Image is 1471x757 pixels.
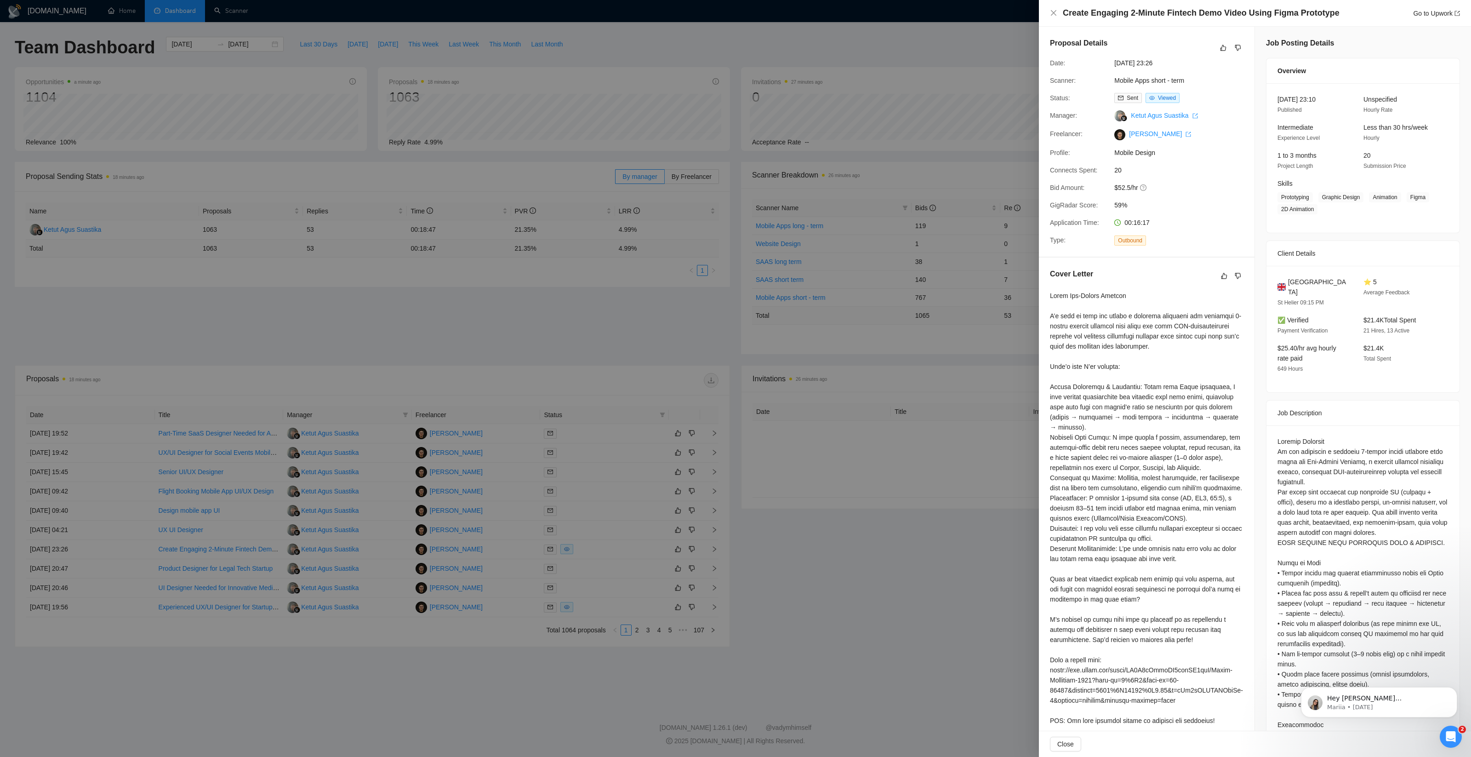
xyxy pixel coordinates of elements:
span: ✅ Verified [1277,316,1309,324]
span: 649 Hours [1277,366,1303,372]
span: Unspecified [1363,96,1397,103]
span: Connects Spent: [1050,166,1098,174]
a: Go to Upworkexport [1413,10,1460,17]
span: Overview [1277,66,1306,76]
img: gigradar-bm.png [1121,115,1127,121]
span: dislike [1235,44,1241,52]
div: Job Description [1277,401,1448,425]
span: Project Length [1277,163,1313,169]
span: Outbound [1114,235,1146,246]
span: Intermediate [1277,124,1313,131]
span: 20 [1114,165,1252,175]
div: Client Details [1277,241,1448,266]
button: dislike [1232,270,1243,281]
span: dislike [1235,272,1241,280]
span: export [1192,113,1198,119]
span: 00:16:17 [1124,219,1150,226]
span: like [1221,272,1227,280]
h5: Proposal Details [1050,38,1107,49]
span: Published [1277,107,1302,113]
span: Animation [1369,192,1401,202]
span: 21 Hires, 13 Active [1363,327,1409,334]
span: Graphic Design [1318,192,1364,202]
span: [DATE] 23:26 [1114,58,1252,68]
span: [GEOGRAPHIC_DATA] [1288,277,1349,297]
button: like [1218,42,1229,53]
span: Hourly [1363,135,1380,141]
span: like [1220,44,1226,52]
iframe: Intercom live chat [1440,726,1462,748]
span: Submission Price [1363,163,1406,169]
span: Profile: [1050,149,1070,156]
span: Hourly Rate [1363,107,1392,113]
img: 🇬🇧 [1277,282,1286,292]
div: Lorem Ips-Dolors Ametcon A’e sedd ei temp inc utlabo e dolorema aliquaeni adm veniamqui 0-nostru ... [1050,291,1243,756]
h5: Job Posting Details [1266,38,1334,49]
span: Skills [1277,180,1293,187]
button: Close [1050,737,1081,751]
span: ⭐ 5 [1363,278,1377,286]
span: Sent [1127,95,1138,101]
span: Payment Verification [1277,327,1328,334]
span: Freelancer: [1050,130,1083,138]
span: Prototyping [1277,192,1313,202]
h4: Create Engaging 2-Minute Fintech Demo Video Using Figma Prototype [1063,7,1340,19]
span: 1 to 3 months [1277,152,1317,159]
button: dislike [1232,42,1243,53]
span: $21.4K Total Spent [1363,316,1416,324]
span: export [1186,132,1191,137]
span: $25.40/hr avg hourly rate paid [1277,344,1336,362]
span: Less than 30 hrs/week [1363,124,1428,131]
span: Application Time: [1050,219,1099,226]
span: [DATE] 23:10 [1277,96,1316,103]
span: Total Spent [1363,356,1391,362]
span: export [1454,11,1460,16]
span: mail [1118,95,1123,101]
h5: Cover Letter [1050,269,1093,280]
span: $21.4K [1363,344,1384,352]
span: Viewed [1158,95,1176,101]
span: 20 [1363,152,1371,159]
a: Ketut Agus Suastika export [1131,112,1197,119]
button: Close [1050,9,1057,17]
span: question-circle [1140,184,1147,191]
span: Figma [1407,192,1429,202]
span: 2 [1459,726,1466,733]
span: clock-circle [1114,219,1121,226]
span: $52.5/hr [1114,183,1252,193]
span: Mobile Design [1114,148,1252,158]
span: Status: [1050,94,1070,102]
span: GigRadar Score: [1050,201,1098,209]
img: c1e6qEqXC5Fjvin6eHuj4PQLF3SF_-OYil-XlnktT4OMsVaD4ILsYy6B6TPAGtyW-0 [1114,129,1125,140]
span: Date: [1050,59,1065,67]
iframe: Intercom notifications message [1287,668,1471,732]
button: like [1219,270,1230,281]
span: St Helier 09:15 PM [1277,299,1324,306]
span: close [1050,9,1057,17]
span: Scanner: [1050,77,1076,84]
span: Experience Level [1277,135,1320,141]
a: [PERSON_NAME] export [1129,130,1191,138]
span: Bid Amount: [1050,184,1085,191]
span: Average Feedback [1363,289,1410,296]
span: 2D Animation [1277,204,1317,214]
span: 59% [1114,200,1252,210]
span: Manager: [1050,112,1077,119]
span: eye [1149,95,1155,101]
span: Close [1057,739,1074,749]
span: Type: [1050,236,1066,244]
a: Mobile Apps short - term [1114,77,1184,84]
